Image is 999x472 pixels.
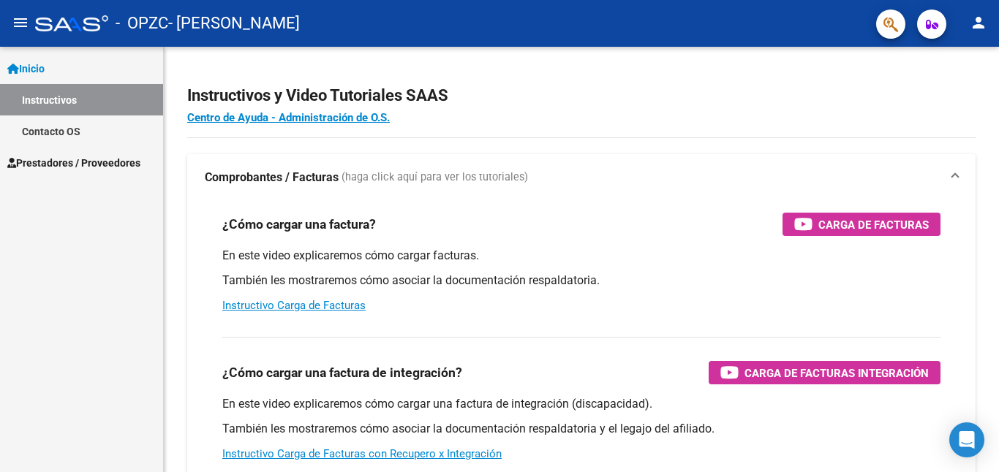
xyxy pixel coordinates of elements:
mat-expansion-panel-header: Comprobantes / Facturas (haga click aquí para ver los tutoriales) [187,154,976,201]
div: Open Intercom Messenger [949,422,984,457]
span: Carga de Facturas [818,216,929,234]
mat-icon: menu [12,14,29,31]
span: Prestadores / Proveedores [7,155,140,171]
p: También les mostraremos cómo asociar la documentación respaldatoria. [222,273,940,289]
a: Centro de Ayuda - Administración de O.S. [187,111,390,124]
p: En este video explicaremos cómo cargar facturas. [222,248,940,264]
p: En este video explicaremos cómo cargar una factura de integración (discapacidad). [222,396,940,412]
mat-icon: person [970,14,987,31]
span: (haga click aquí para ver los tutoriales) [342,170,528,186]
span: Inicio [7,61,45,77]
a: Instructivo Carga de Facturas [222,299,366,312]
button: Carga de Facturas Integración [709,361,940,384]
span: - OPZC [116,7,168,39]
h3: ¿Cómo cargar una factura de integración? [222,362,462,383]
h2: Instructivos y Video Tutoriales SAAS [187,82,976,110]
p: También les mostraremos cómo asociar la documentación respaldatoria y el legajo del afiliado. [222,421,940,437]
strong: Comprobantes / Facturas [205,170,339,186]
span: Carga de Facturas Integración [744,364,929,382]
h3: ¿Cómo cargar una factura? [222,214,376,235]
a: Instructivo Carga de Facturas con Recupero x Integración [222,447,502,460]
span: - [PERSON_NAME] [168,7,300,39]
button: Carga de Facturas [783,213,940,236]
